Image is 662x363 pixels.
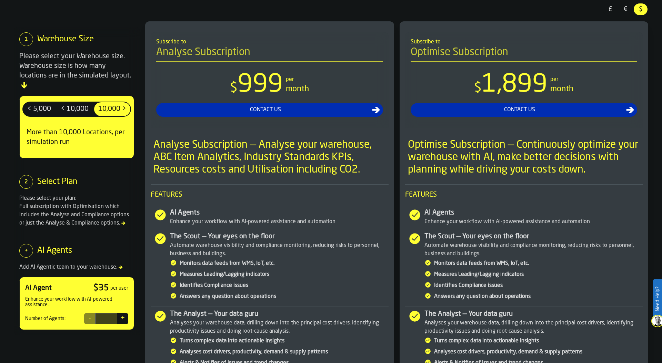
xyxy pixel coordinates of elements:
div: Analyse Subscription — Analyse your warehouse, ABC Item Analytics, Industry Standards KPIs, Resou... [153,139,389,176]
div: month [550,84,573,95]
div: thumb [603,3,617,15]
div: 2 [19,175,33,189]
div: Turns complex data into actionable insights [434,337,643,345]
span: $ [230,81,238,95]
div: Monitors data feeds from WMS, IoT, etc. [434,259,643,268]
div: AI Agents [37,245,72,256]
div: thumb [57,102,93,116]
label: Need Help? [654,280,661,318]
label: button-switch-multi-< 5,000 [22,102,56,117]
div: Enhance your workflow with AI-powered assistance and automation [170,218,389,226]
div: thumb [619,3,632,15]
span: 1,899 [482,73,548,97]
div: Analyses cost drivers, productivity, demand & supply patterns [180,348,389,356]
span: $ [635,5,646,14]
div: Contact Us [159,106,372,114]
div: Enhance your workflow with AI-powered assistance and automation [424,218,643,226]
div: Automate warehouse visibility and compliance monitoring, reducing risks to personnel, business an... [424,241,643,258]
div: thumb [94,102,130,116]
div: per user [110,286,128,291]
label: button-switch-multi-< 10,000 [56,102,93,117]
div: Warehouse Size [37,34,94,45]
span: < 10,000 [58,104,91,115]
h4: Analyse Subscription [156,46,383,62]
span: 999 [238,73,283,97]
div: Optimise Subscription — Continuously optimize your warehouse with AI, make better decisions with ... [408,139,643,176]
div: Please select your Warehouse size. Warehouse size is how many locations are in the simulated layout. [19,52,134,90]
button: - [84,313,95,324]
div: thumb [634,3,648,15]
div: Measures Leading/Lagging indicators [434,270,643,279]
div: Please select your plan: Full subscription with Optimisation which includes the Analyse and Compl... [19,194,134,227]
div: + [19,244,33,258]
div: The Analyst — Your data guru [170,309,389,319]
span: $ [474,81,482,95]
div: The Analyst — Your data guru [424,309,643,319]
span: Features [405,190,643,200]
span: € [620,5,631,14]
div: Contact Us [413,106,626,114]
div: Monitors data feeds from WMS, IoT, etc. [180,259,389,268]
span: < 5,000 [24,104,54,115]
span: £ [605,5,616,14]
div: Answers any question about operations [434,292,643,301]
div: $ 35 [93,283,109,294]
div: AI Agents [424,208,643,218]
div: More than 10,000 Locations, per simulation run [22,122,131,153]
div: Measures Leading/Lagging indicators [180,270,389,279]
button: + [117,313,128,324]
div: Add AI Agentic team to your warehouse. [19,263,134,271]
span: 10,000 > [96,104,129,115]
label: button-switch-multi-10,000 > [93,102,131,117]
div: Enhance your workflow with AI-powered assistance. [25,297,128,308]
h4: Optimise Subscription [411,46,638,62]
div: Identifies Compliance issues [434,281,643,290]
div: Number of Agents: [25,316,66,321]
div: Analyses cost drivers, productivity, demand & supply patterns [434,348,643,356]
label: button-switch-multi-£ [603,3,618,16]
div: Analyses your warehouse data, drilling down into the principal cost drivers, identifying producti... [170,319,389,335]
div: AI Agents [170,208,389,218]
button: button-Contact Us [411,103,638,117]
div: Select Plan [37,176,77,187]
div: The Scout — Your eyes on the floor [424,232,643,241]
div: 1 [19,32,33,46]
div: month [286,84,309,95]
div: Identifies Compliance issues [180,281,389,290]
div: per [286,75,294,84]
div: AI Agent [25,283,52,293]
div: Answers any question about operations [180,292,389,301]
label: button-switch-multi-$ [633,3,648,16]
span: Features [151,190,389,200]
div: per [550,75,558,84]
label: button-switch-multi-€ [618,3,633,16]
div: The Scout — Your eyes on the floor [170,232,389,241]
div: Turns complex data into actionable insights [180,337,389,345]
button: button-Contact Us [156,103,383,117]
div: Subscribe to [411,38,638,46]
div: Analyses your warehouse data, drilling down into the principal cost drivers, identifying producti... [424,319,643,335]
div: thumb [23,102,55,116]
div: Subscribe to [156,38,383,46]
div: Automate warehouse visibility and compliance monitoring, reducing risks to personnel, business an... [170,241,389,258]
